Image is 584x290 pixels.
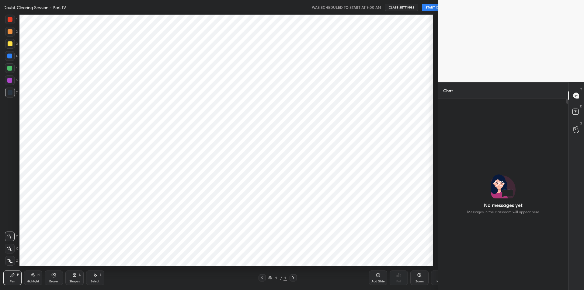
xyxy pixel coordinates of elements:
h5: WAS SCHEDULED TO START AT 9:00 AM [312,5,381,10]
div: 4 [5,51,18,61]
div: More [436,280,444,283]
div: 5 [5,63,18,73]
div: / [280,276,282,280]
div: 7 [5,88,18,97]
div: Zoom [415,280,424,283]
div: 2 [5,27,18,37]
div: Pen [10,280,15,283]
div: Select [91,280,99,283]
div: Highlight [27,280,39,283]
div: Eraser [49,280,58,283]
div: Shapes [69,280,80,283]
div: Z [5,256,18,266]
div: 6 [5,75,18,85]
div: 1 [5,15,17,24]
p: G [580,121,582,126]
div: S [100,273,102,276]
div: 1 [273,276,279,280]
div: L [79,273,81,276]
div: C [5,232,18,241]
div: 3 [5,39,18,49]
button: START CLASS [422,4,449,11]
div: Add Slide [371,280,385,283]
button: CLASS SETTINGS [385,4,418,11]
p: D [580,104,582,109]
div: 1 [283,275,287,281]
div: P [17,273,19,276]
div: H [37,273,40,276]
h4: Doubt Clearing Session - Part IV [3,5,66,10]
div: X [5,244,18,253]
p: Chat [438,82,458,99]
p: T [580,87,582,92]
